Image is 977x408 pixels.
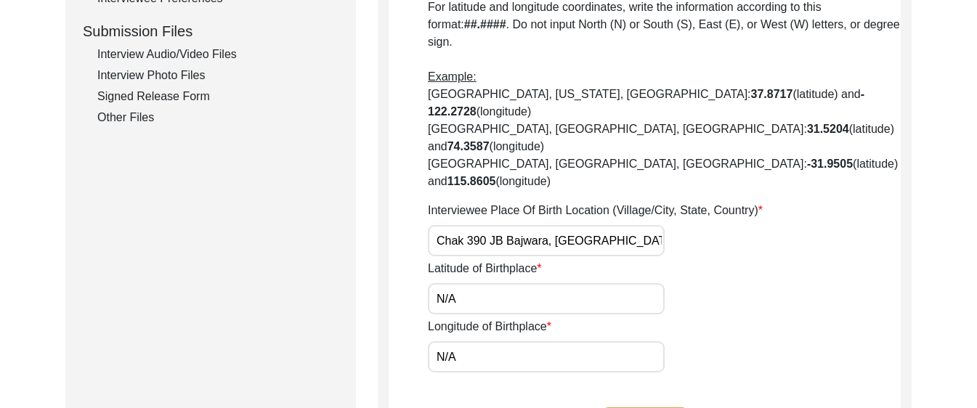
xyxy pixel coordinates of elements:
div: Interview Photo Files [97,67,338,84]
b: ##.#### [464,18,506,30]
b: 74.3587 [447,140,490,152]
b: 31.5204 [807,123,849,135]
div: Interview Audio/Video Files [97,46,338,63]
span: Example: [428,70,477,83]
div: Submission Files [83,20,338,42]
div: Signed Release Form [97,88,338,105]
label: Latitude of Birthplace [428,260,542,277]
label: Longitude of Birthplace [428,318,551,335]
div: Other Files [97,109,338,126]
b: 115.8605 [447,175,496,187]
b: 37.8717 [751,88,793,100]
label: Interviewee Place Of Birth Location (Village/City, State, Country) [428,202,763,219]
b: -31.9505 [807,158,853,170]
